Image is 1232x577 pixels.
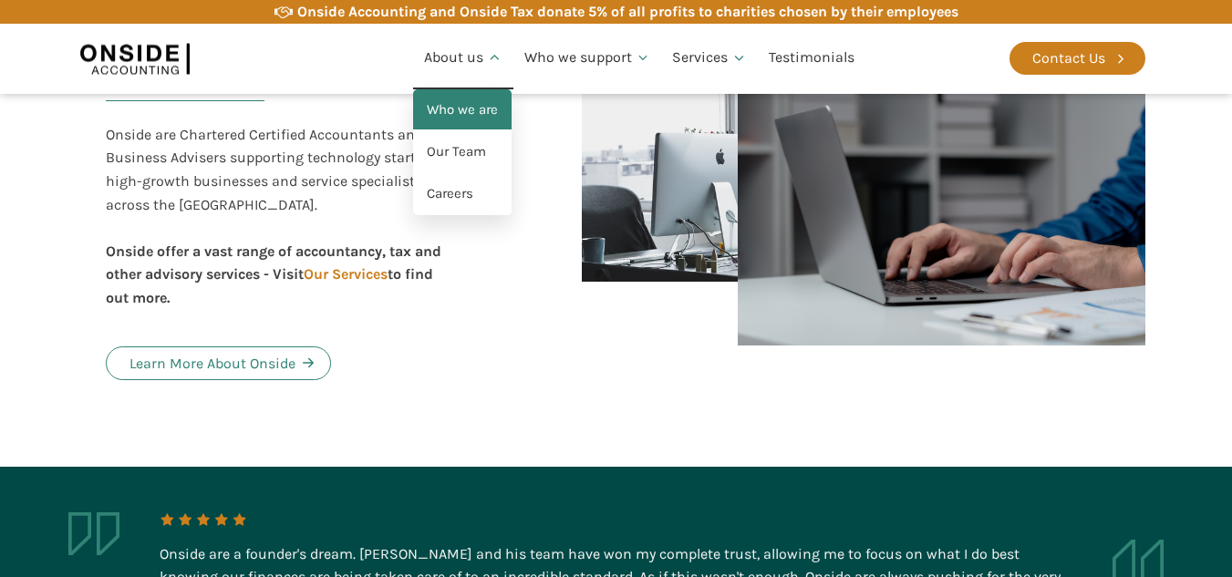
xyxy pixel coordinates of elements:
img: Onside Accounting [80,37,190,79]
a: Our Team [413,131,512,173]
a: Services [661,27,758,89]
a: Testimonials [758,27,865,89]
div: Onside are Chartered Certified Accountants and Business Advisers supporting technology startups, ... [106,123,458,310]
a: Who we are [413,89,512,131]
div: Learn More About Onside [129,352,295,376]
a: Contact Us [1009,42,1145,75]
a: Our Services [304,265,388,283]
a: Who we support [513,27,662,89]
div: Contact Us [1032,46,1105,70]
b: Onside offer a vast range of accountancy, tax and other advisory services - Visit to find out more. [106,242,441,306]
a: About us [413,27,513,89]
a: Careers [413,173,512,215]
a: Learn More About Onside [106,346,331,381]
